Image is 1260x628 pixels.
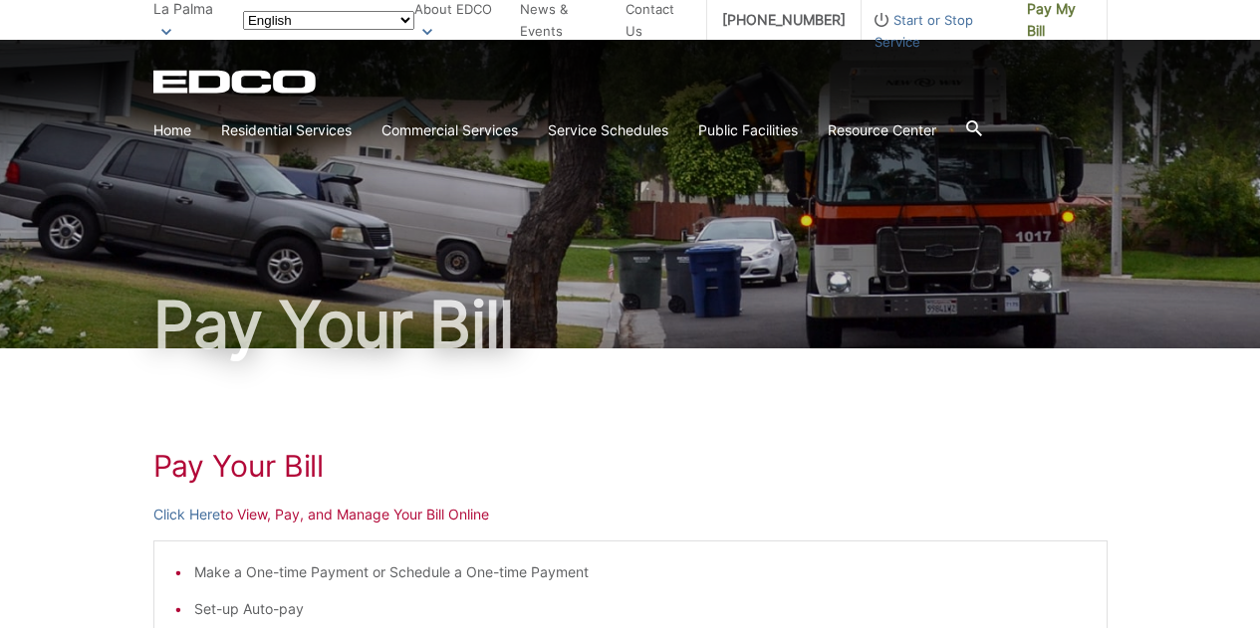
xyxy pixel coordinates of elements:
li: Make a One-time Payment or Schedule a One-time Payment [194,561,1087,583]
select: Select a language [243,11,414,30]
a: EDCD logo. Return to the homepage. [153,70,319,94]
li: Set-up Auto-pay [194,598,1087,620]
p: to View, Pay, and Manage Your Bill Online [153,504,1108,525]
a: Home [153,119,191,141]
a: Click Here [153,504,220,525]
a: Commercial Services [381,119,518,141]
a: Resource Center [828,119,936,141]
h1: Pay Your Bill [153,448,1108,484]
a: Service Schedules [548,119,668,141]
a: Public Facilities [698,119,798,141]
h1: Pay Your Bill [153,293,1108,356]
a: Residential Services [221,119,352,141]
